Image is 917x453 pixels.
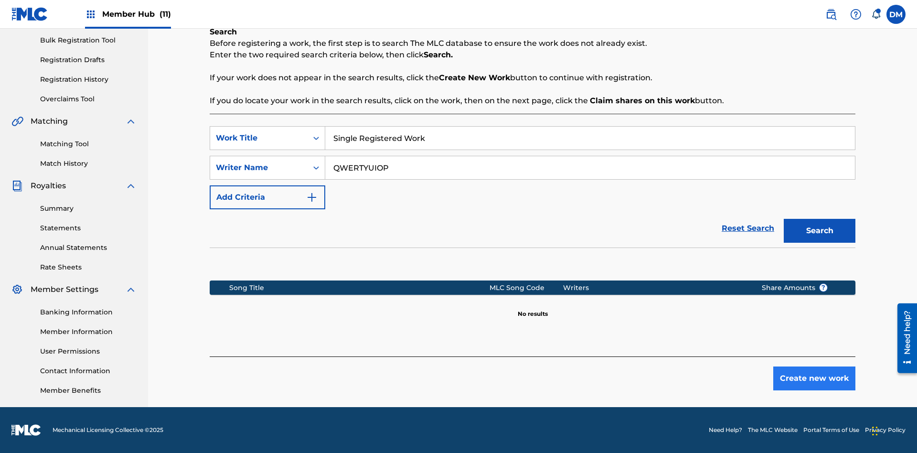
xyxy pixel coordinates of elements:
a: Registration Drafts [40,55,137,65]
div: Drag [872,417,878,445]
strong: Create New Work [439,73,510,82]
img: Matching [11,116,23,127]
a: Rate Sheets [40,262,137,272]
a: Contact Information [40,366,137,376]
div: Song Title [229,283,490,293]
strong: Search. [424,50,453,59]
iframe: Chat Widget [869,407,917,453]
a: Privacy Policy [865,426,906,434]
span: Member Settings [31,284,98,295]
a: User Permissions [40,346,137,356]
img: 9d2ae6d4665cec9f34b9.svg [306,192,318,203]
form: Search Form [210,126,855,248]
button: Search [784,219,855,243]
a: Registration History [40,75,137,85]
img: expand [125,180,137,192]
img: search [825,9,837,20]
a: Member Benefits [40,386,137,396]
img: logo [11,424,41,436]
b: Search [210,27,237,36]
iframe: Resource Center [890,300,917,378]
div: Work Title [216,132,302,144]
span: Member Hub [102,9,171,20]
img: expand [125,116,137,127]
img: Royalties [11,180,23,192]
a: Member Information [40,327,137,337]
div: Writers [563,283,747,293]
a: Matching Tool [40,139,137,149]
a: Reset Search [717,218,779,239]
div: MLC Song Code [490,283,563,293]
span: Mechanical Licensing Collective © 2025 [53,426,163,434]
div: User Menu [886,5,906,24]
span: Matching [31,116,68,127]
p: If your work does not appear in the search results, click the button to continue with registration. [210,72,855,84]
a: Public Search [821,5,841,24]
img: Member Settings [11,284,23,295]
div: Notifications [871,10,881,19]
a: Summary [40,204,137,214]
span: Share Amounts [762,283,828,293]
a: Banking Information [40,307,137,317]
a: Bulk Registration Tool [40,35,137,45]
img: MLC Logo [11,7,48,21]
div: Writer Name [216,162,302,173]
button: Create new work [773,367,855,390]
img: help [850,9,862,20]
strong: Claim shares on this work [590,96,695,105]
p: No results [518,298,548,318]
p: Before registering a work, the first step is to search The MLC database to ensure the work does n... [210,38,855,49]
img: Top Rightsholders [85,9,96,20]
a: The MLC Website [748,426,798,434]
button: Add Criteria [210,185,325,209]
img: expand [125,284,137,295]
div: Help [846,5,865,24]
span: Royalties [31,180,66,192]
a: Statements [40,223,137,233]
p: Enter the two required search criteria below, then click [210,49,855,61]
a: Overclaims Tool [40,94,137,104]
p: If you do locate your work in the search results, click on the work, then on the next page, click... [210,95,855,107]
span: (11) [160,10,171,19]
a: Need Help? [709,426,742,434]
a: Match History [40,159,137,169]
a: Portal Terms of Use [803,426,859,434]
span: ? [820,284,827,291]
a: Annual Statements [40,243,137,253]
